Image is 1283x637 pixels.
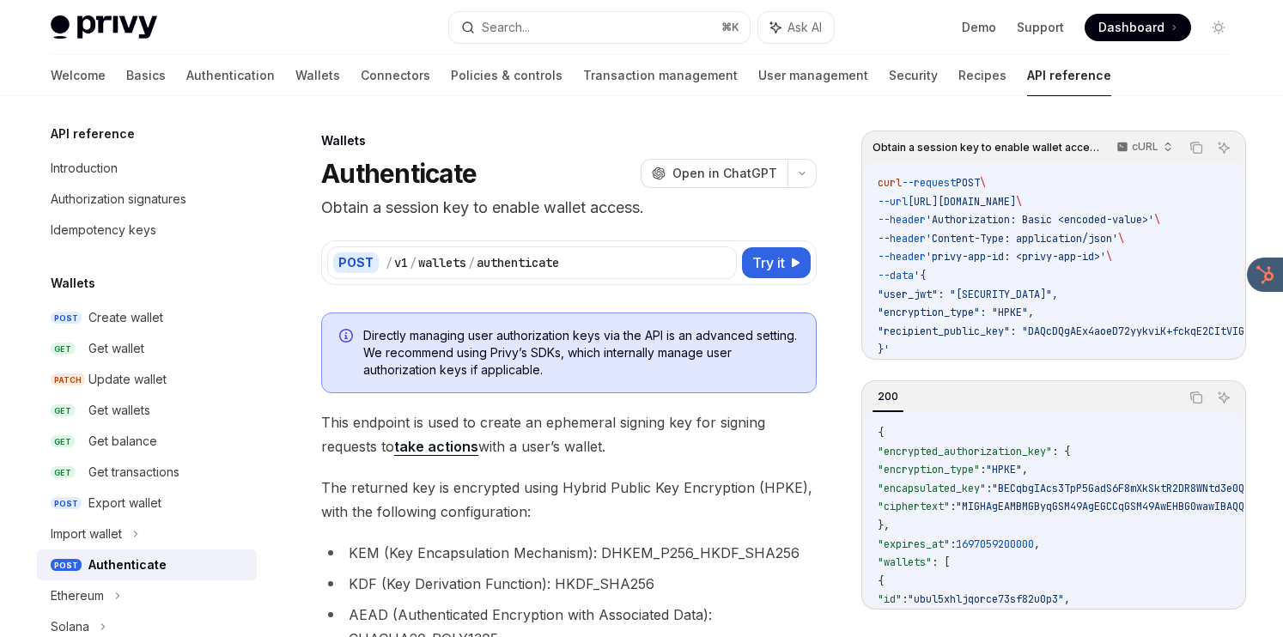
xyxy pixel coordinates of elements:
[321,132,817,149] div: Wallets
[1154,213,1160,227] span: \
[394,438,478,456] a: take actions
[926,250,1106,264] span: 'privy-app-id: <privy-app-id>'
[787,19,822,36] span: Ask AI
[878,482,986,495] span: "encapsulated_key"
[37,215,257,246] a: Idempotency keys
[583,55,738,96] a: Transaction management
[908,592,1064,606] span: "ubul5xhljqorce73sf82u0p3"
[51,220,156,240] div: Idempotency keys
[37,395,257,426] a: GETGet wallets
[902,176,956,190] span: --request
[295,55,340,96] a: Wallets
[878,445,1052,458] span: "encrypted_authorization_key"
[51,15,157,39] img: light logo
[1022,463,1028,476] span: ,
[873,141,1100,155] span: Obtain a session key to enable wallet access.
[878,519,890,532] span: },
[932,555,950,569] span: : [
[37,364,257,395] a: PATCHUpdate wallet
[873,386,903,407] div: 200
[477,254,559,271] div: authenticate
[51,466,75,479] span: GET
[950,500,956,513] span: :
[321,541,817,565] li: KEM (Key Encapsulation Mechanism): DHKEM_P256_HKDF_SHA256
[88,307,163,328] div: Create wallet
[878,288,1058,301] span: "user_jwt": "[SECURITY_DATA]",
[51,158,118,179] div: Introduction
[88,400,150,421] div: Get wallets
[88,555,167,575] div: Authenticate
[958,55,1006,96] a: Recipes
[672,165,777,182] span: Open in ChatGPT
[914,269,926,282] span: '{
[51,189,186,209] div: Authorization signatures
[339,329,356,346] svg: Info
[88,369,167,390] div: Update wallet
[878,555,932,569] span: "wallets"
[902,592,908,606] span: :
[980,463,986,476] span: :
[878,213,926,227] span: --header
[51,312,82,325] span: POST
[1064,592,1070,606] span: ,
[410,254,417,271] div: /
[51,55,106,96] a: Welcome
[88,431,157,452] div: Get balance
[1185,136,1207,159] button: Copy the contents from the code block
[986,482,992,495] span: :
[88,462,179,482] div: Get transactions
[468,254,475,271] div: /
[878,195,908,209] span: --url
[37,333,257,364] a: GETGet wallet
[363,327,799,379] span: Directly managing user authorization keys via the API is an advanced setting. We recommend using ...
[1052,445,1070,458] span: : {
[51,616,89,637] div: Solana
[878,500,950,513] span: "ciphertext"
[51,343,75,355] span: GET
[878,232,926,246] span: --header
[1017,19,1064,36] a: Support
[1027,55,1111,96] a: API reference
[37,426,257,457] a: GETGet balance
[1205,14,1232,41] button: Toggle dark mode
[878,343,890,356] span: }'
[878,176,902,190] span: curl
[418,254,466,271] div: wallets
[321,158,477,189] h1: Authenticate
[752,252,785,273] span: Try it
[1106,250,1112,264] span: \
[482,17,530,38] div: Search...
[986,463,1022,476] span: "HPKE"
[88,338,144,359] div: Get wallet
[186,55,275,96] a: Authentication
[449,12,750,43] button: Search...⌘K
[37,184,257,215] a: Authorization signatures
[1107,133,1180,162] button: cURL
[878,537,950,551] span: "expires_at"
[956,176,980,190] span: POST
[394,254,408,271] div: v1
[926,213,1154,227] span: 'Authorization: Basic <encoded-value>'
[51,124,135,144] h5: API reference
[878,426,884,440] span: {
[321,196,817,220] p: Obtain a session key to enable wallet access.
[878,250,926,264] span: --header
[321,476,817,524] span: The returned key is encrypted using Hybrid Public Key Encryption (HPKE), with the following confi...
[37,153,257,184] a: Introduction
[51,497,82,510] span: POST
[878,269,914,282] span: --data
[742,247,811,278] button: Try it
[386,254,392,271] div: /
[37,302,257,333] a: POSTCreate wallet
[980,176,986,190] span: \
[321,572,817,596] li: KDF (Key Derivation Function): HKDF_SHA256
[889,55,938,96] a: Security
[878,574,884,588] span: {
[641,159,787,188] button: Open in ChatGPT
[878,592,902,606] span: "id"
[956,537,1034,551] span: 1697059200000
[126,55,166,96] a: Basics
[1034,537,1040,551] span: ,
[51,435,75,448] span: GET
[51,404,75,417] span: GET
